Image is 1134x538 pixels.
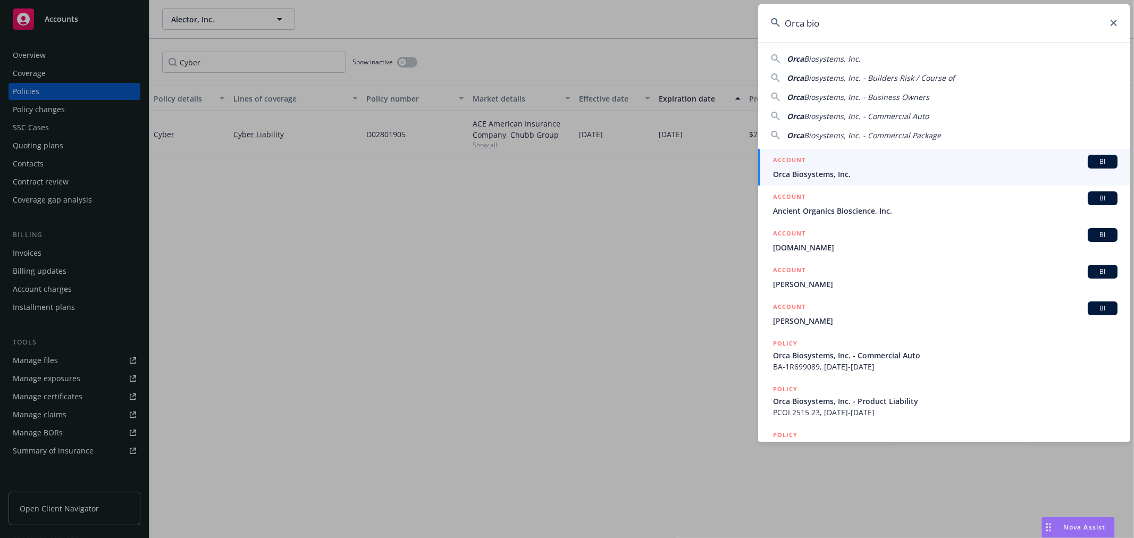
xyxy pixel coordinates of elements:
span: BI [1092,230,1113,240]
span: Biosystems, Inc. - Commercial Package [804,130,941,140]
span: PCOI 2515 23, [DATE]-[DATE] [773,407,1118,418]
a: ACCOUNTBI[PERSON_NAME] [758,259,1130,296]
span: Biosystems, Inc. - Business Owners [804,92,929,102]
a: ACCOUNTBIOrca Biosystems, Inc. [758,149,1130,186]
button: Nova Assist [1041,517,1115,538]
span: BI [1092,157,1113,166]
span: Orca Biosystems, Inc. - Commercial Auto [773,441,1118,452]
span: Ancient Organics Bioscience, Inc. [773,205,1118,216]
h5: ACCOUNT [773,301,805,314]
span: Orca Biosystems, Inc. - Commercial Auto [773,350,1118,361]
h5: POLICY [773,384,797,394]
h5: ACCOUNT [773,265,805,278]
span: Orca Biosystems, Inc. [773,169,1118,180]
a: ACCOUNTBI[PERSON_NAME] [758,296,1130,332]
a: ACCOUNTBI[DOMAIN_NAME] [758,222,1130,259]
h5: POLICY [773,338,797,349]
a: POLICYOrca Biosystems, Inc. - Commercial AutoBA-1R699089, [DATE]-[DATE] [758,332,1130,378]
a: POLICYOrca Biosystems, Inc. - Commercial Auto [758,424,1130,469]
span: BI [1092,267,1113,276]
div: Drag to move [1042,517,1055,537]
span: Nova Assist [1064,523,1106,532]
span: BI [1092,304,1113,313]
h5: ACCOUNT [773,228,805,241]
span: BA-1R699089, [DATE]-[DATE] [773,361,1118,372]
input: Search... [758,4,1130,42]
span: [PERSON_NAME] [773,279,1118,290]
span: Orca [787,73,804,83]
h5: POLICY [773,430,797,440]
span: Biosystems, Inc. - Commercial Auto [804,111,929,121]
span: BI [1092,194,1113,203]
h5: ACCOUNT [773,155,805,167]
span: Biosystems, Inc. [804,54,861,64]
a: ACCOUNTBIAncient Organics Bioscience, Inc. [758,186,1130,222]
a: POLICYOrca Biosystems, Inc. - Product LiabilityPCOI 2515 23, [DATE]-[DATE] [758,378,1130,424]
span: [PERSON_NAME] [773,315,1118,326]
span: Biosystems, Inc. - Builders Risk / Course of [804,73,955,83]
span: Orca Biosystems, Inc. - Product Liability [773,396,1118,407]
span: Orca [787,130,804,140]
span: Orca [787,111,804,121]
span: Orca [787,92,804,102]
span: Orca [787,54,804,64]
h5: ACCOUNT [773,191,805,204]
span: [DOMAIN_NAME] [773,242,1118,253]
